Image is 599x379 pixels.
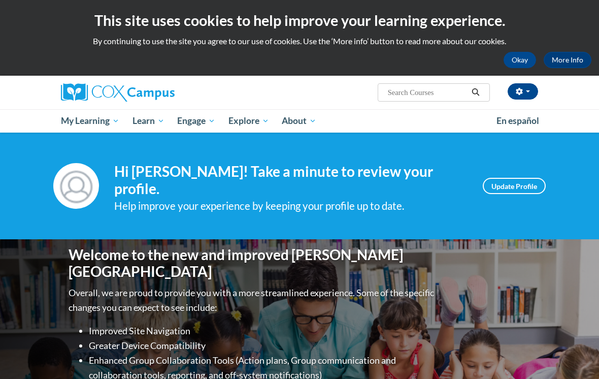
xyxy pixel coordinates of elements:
h1: Welcome to the new and improved [PERSON_NAME][GEOGRAPHIC_DATA] [69,246,437,280]
iframe: Button to launch messaging window [558,338,591,371]
span: About [282,115,316,127]
p: Overall, we are proud to provide you with a more streamlined experience. Some of the specific cha... [69,286,437,315]
button: Search [468,86,483,99]
span: En español [496,115,539,126]
img: Cox Campus [61,83,175,102]
a: Cox Campus [61,83,210,102]
span: Explore [228,115,269,127]
a: My Learning [54,109,126,133]
span: Learn [132,115,164,127]
span: Engage [177,115,215,127]
button: Account Settings [508,83,538,100]
div: Help improve your experience by keeping your profile up to date. [114,198,468,214]
a: About [276,109,323,133]
li: Greater Device Compatibility [89,338,437,353]
a: Explore [222,109,276,133]
img: Profile Image [53,163,99,209]
li: Improved Site Navigation [89,324,437,338]
span: My Learning [61,115,119,127]
a: En español [490,110,546,132]
p: By continuing to use the site you agree to our use of cookies. Use the ‘More info’ button to read... [8,36,591,47]
a: More Info [544,52,591,68]
button: Okay [504,52,536,68]
a: Engage [171,109,222,133]
a: Learn [126,109,171,133]
h2: This site uses cookies to help improve your learning experience. [8,10,591,30]
h4: Hi [PERSON_NAME]! Take a minute to review your profile. [114,163,468,197]
a: Update Profile [483,178,546,194]
div: Main menu [53,109,546,133]
input: Search Courses [387,86,468,99]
